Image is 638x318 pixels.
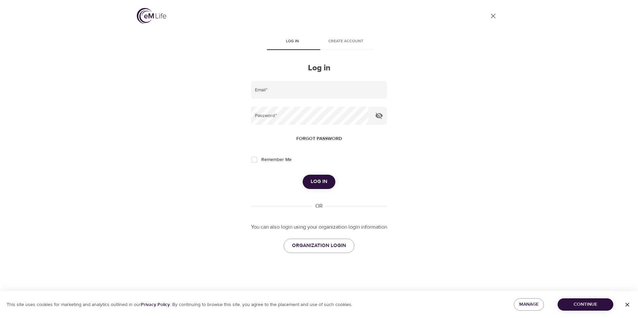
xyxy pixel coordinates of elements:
span: Log in [311,177,327,186]
a: Privacy Policy [141,302,170,308]
h2: Log in [251,63,387,73]
button: Log in [303,175,335,189]
img: logo [137,8,166,24]
div: disabled tabs example [251,34,387,50]
button: Continue [558,298,613,311]
span: Manage [519,300,539,309]
a: close [485,8,501,24]
button: Forgot password [294,133,345,145]
span: Log in [270,38,315,45]
span: Create account [323,38,368,45]
button: Manage [514,298,544,311]
span: Remember Me [261,156,292,163]
p: You can also login using your organization login information [251,223,387,231]
a: ORGANIZATION LOGIN [284,239,354,253]
span: ORGANIZATION LOGIN [292,241,346,250]
span: Forgot password [296,135,342,143]
div: OR [313,202,325,210]
span: Continue [563,300,608,309]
